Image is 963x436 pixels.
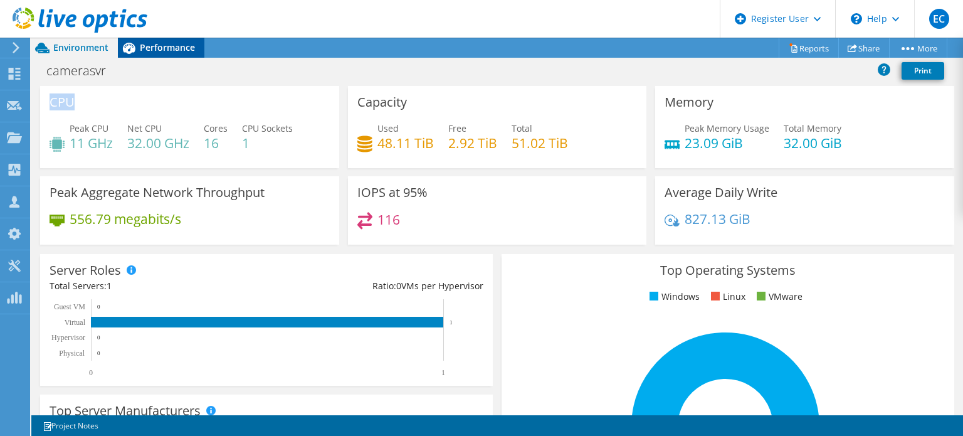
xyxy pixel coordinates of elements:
[357,186,428,199] h3: IOPS at 95%
[357,95,407,109] h3: Capacity
[665,186,777,199] h3: Average Daily Write
[53,41,108,53] span: Environment
[377,122,399,134] span: Used
[266,279,483,293] div: Ratio: VMs per Hypervisor
[377,213,400,226] h4: 116
[685,136,769,150] h4: 23.09 GiB
[448,122,466,134] span: Free
[511,263,945,277] h3: Top Operating Systems
[140,41,195,53] span: Performance
[784,122,841,134] span: Total Memory
[50,95,75,109] h3: CPU
[512,122,532,134] span: Total
[448,136,497,150] h4: 2.92 TiB
[97,304,100,310] text: 0
[754,290,802,304] li: VMware
[70,122,108,134] span: Peak CPU
[107,280,112,292] span: 1
[396,280,401,292] span: 0
[127,122,162,134] span: Net CPU
[851,13,862,24] svg: \n
[89,368,93,377] text: 0
[50,186,265,199] h3: Peak Aggregate Network Throughput
[34,418,107,433] a: Project Notes
[50,279,266,293] div: Total Servers:
[685,122,769,134] span: Peak Memory Usage
[784,136,842,150] h4: 32.00 GiB
[127,136,189,150] h4: 32.00 GHz
[50,404,201,418] h3: Top Server Manufacturers
[65,318,86,327] text: Virtual
[97,334,100,341] text: 0
[377,136,434,150] h4: 48.11 TiB
[50,263,121,277] h3: Server Roles
[70,136,113,150] h4: 11 GHz
[902,62,944,80] a: Print
[665,95,713,109] h3: Memory
[685,212,750,226] h4: 827.13 GiB
[450,319,453,326] text: 1
[889,38,947,58] a: More
[54,302,85,311] text: Guest VM
[708,290,745,304] li: Linux
[97,350,100,356] text: 0
[838,38,890,58] a: Share
[41,64,125,78] h1: camerasvr
[204,122,228,134] span: Cores
[242,136,293,150] h4: 1
[779,38,839,58] a: Reports
[441,368,445,377] text: 1
[204,136,228,150] h4: 16
[242,122,293,134] span: CPU Sockets
[70,212,181,226] h4: 556.79 megabits/s
[59,349,85,358] text: Physical
[646,290,700,304] li: Windows
[929,9,949,29] span: EC
[51,333,85,342] text: Hypervisor
[512,136,568,150] h4: 51.02 TiB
